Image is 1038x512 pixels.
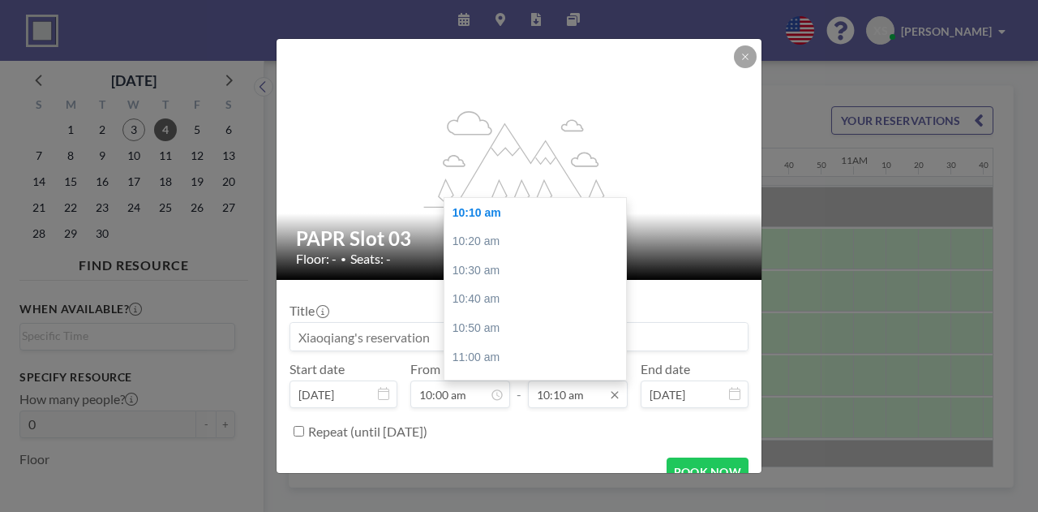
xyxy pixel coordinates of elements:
input: Xiaoqiang's reservation [290,323,748,351]
label: End date [641,361,690,377]
label: From [410,361,440,377]
div: 11:10 am [444,372,634,401]
div: 10:20 am [444,227,634,256]
div: 11:00 am [444,343,634,372]
div: 10:30 am [444,256,634,286]
span: Seats: - [350,251,391,267]
span: • [341,253,346,265]
span: Floor: - [296,251,337,267]
div: 10:40 am [444,285,634,314]
label: Title [290,303,328,319]
button: BOOK NOW [667,458,748,486]
label: Start date [290,361,345,377]
div: 10:50 am [444,314,634,343]
span: - [517,367,521,402]
label: Repeat (until [DATE]) [308,424,427,440]
div: 10:10 am [444,199,634,228]
h2: PAPR Slot 03 [296,226,744,251]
